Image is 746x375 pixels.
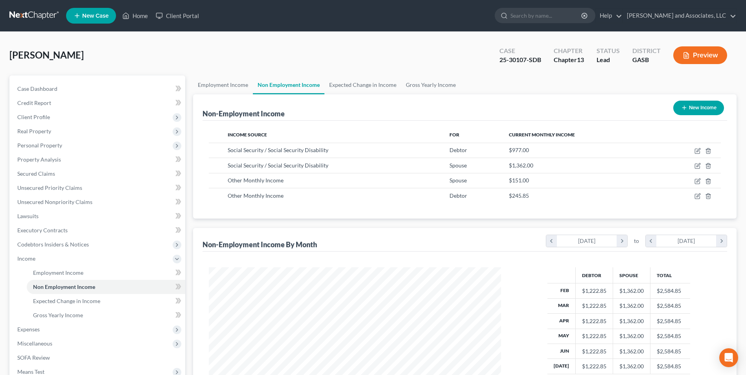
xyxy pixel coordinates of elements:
[33,298,100,304] span: Expected Change in Income
[228,132,267,138] span: Income Source
[17,227,68,233] span: Executory Contracts
[650,283,690,298] td: $2,584.85
[449,147,467,153] span: Debtor
[17,99,51,106] span: Credit Report
[650,344,690,359] td: $2,584.85
[619,302,644,310] div: $1,362.00
[17,241,89,248] span: Codebtors Insiders & Notices
[546,235,557,247] i: chevron_left
[17,368,44,375] span: Means Test
[632,55,661,64] div: GASB
[17,128,51,134] span: Real Property
[554,46,584,55] div: Chapter
[623,9,736,23] a: [PERSON_NAME] and Associates, LLC
[582,302,606,310] div: $1,222.85
[11,82,185,96] a: Case Dashboard
[17,170,55,177] span: Secured Claims
[27,294,185,308] a: Expected Change in Income
[582,332,606,340] div: $1,222.85
[33,283,95,290] span: Non Employment Income
[582,317,606,325] div: $1,222.85
[11,181,185,195] a: Unsecured Priority Claims
[547,329,576,344] th: May
[17,340,52,347] span: Miscellaneous
[11,351,185,365] a: SOFA Review
[449,132,459,138] span: For
[17,255,35,262] span: Income
[577,56,584,63] span: 13
[17,354,50,361] span: SOFA Review
[619,287,644,295] div: $1,362.00
[203,109,285,118] div: Non-Employment Income
[228,192,284,199] span: Other Monthly Income
[509,192,529,199] span: $245.85
[650,267,690,283] th: Total
[499,55,541,64] div: 25-30107-SDB
[27,280,185,294] a: Non Employment Income
[27,266,185,280] a: Employment Income
[650,298,690,313] td: $2,584.85
[17,213,39,219] span: Lawsuits
[82,13,109,19] span: New Case
[228,177,284,184] span: Other Monthly Income
[719,348,738,367] div: Open Intercom Messenger
[632,46,661,55] div: District
[646,235,656,247] i: chevron_left
[33,269,83,276] span: Employment Income
[17,184,82,191] span: Unsecured Priority Claims
[596,9,622,23] a: Help
[193,75,253,94] a: Employment Income
[509,132,575,138] span: Current Monthly Income
[11,209,185,223] a: Lawsuits
[152,9,203,23] a: Client Portal
[547,344,576,359] th: Jun
[650,359,690,374] td: $2,584.85
[449,192,467,199] span: Debtor
[597,46,620,55] div: Status
[17,142,62,149] span: Personal Property
[619,332,644,340] div: $1,362.00
[509,147,529,153] span: $977.00
[557,235,617,247] div: [DATE]
[650,329,690,344] td: $2,584.85
[253,75,324,94] a: Non Employment Income
[509,177,529,184] span: $151.00
[582,362,606,370] div: $1,222.85
[11,153,185,167] a: Property Analysis
[33,312,83,318] span: Gross Yearly Income
[656,235,717,247] div: [DATE]
[27,308,185,322] a: Gross Yearly Income
[716,235,727,247] i: chevron_right
[554,55,584,64] div: Chapter
[510,8,582,23] input: Search by name...
[575,267,613,283] th: Debtor
[613,267,650,283] th: Spouse
[401,75,460,94] a: Gross Yearly Income
[17,326,40,333] span: Expenses
[619,362,644,370] div: $1,362.00
[449,162,467,169] span: Spouse
[449,177,467,184] span: Spouse
[9,49,84,61] span: [PERSON_NAME]
[11,167,185,181] a: Secured Claims
[547,298,576,313] th: Mar
[634,237,639,245] span: to
[228,147,328,153] span: Social Security / Social Security Disability
[582,347,606,355] div: $1,222.85
[617,235,627,247] i: chevron_right
[673,101,724,115] button: New Income
[17,199,92,205] span: Unsecured Nonpriority Claims
[228,162,328,169] span: Social Security / Social Security Disability
[17,156,61,163] span: Property Analysis
[203,240,317,249] div: Non-Employment Income By Month
[499,46,541,55] div: Case
[17,114,50,120] span: Client Profile
[509,162,533,169] span: $1,362.00
[11,195,185,209] a: Unsecured Nonpriority Claims
[619,347,644,355] div: $1,362.00
[547,314,576,329] th: Apr
[650,314,690,329] td: $2,584.85
[619,317,644,325] div: $1,362.00
[11,223,185,237] a: Executory Contracts
[324,75,401,94] a: Expected Change in Income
